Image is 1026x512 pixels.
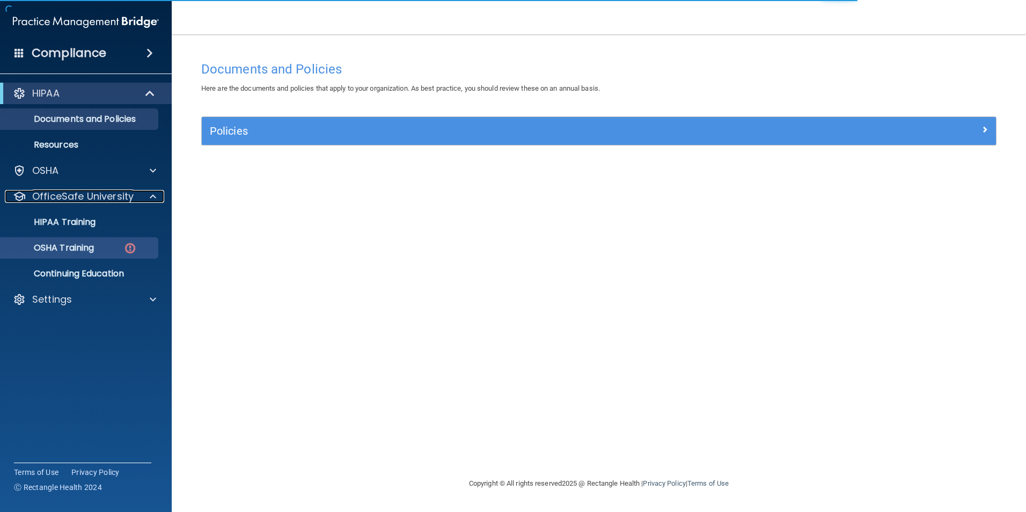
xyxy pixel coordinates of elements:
a: Terms of Use [687,479,729,487]
a: HIPAA [13,87,156,100]
p: OSHA Training [7,243,94,253]
a: Privacy Policy [643,479,685,487]
p: Documents and Policies [7,114,153,125]
p: OfficeSafe University [32,190,134,203]
img: PMB logo [13,11,159,33]
p: HIPAA [32,87,60,100]
a: Policies [210,122,988,140]
img: danger-circle.6113f641.png [123,242,137,255]
iframe: Drift Widget Chat Controller [972,438,1013,479]
p: OSHA [32,164,59,177]
p: Continuing Education [7,268,153,279]
span: Here are the documents and policies that apply to your organization. As best practice, you should... [201,84,600,92]
h4: Compliance [32,46,106,61]
h4: Documents and Policies [201,62,996,76]
p: Resources [7,140,153,150]
a: OfficeSafe University [13,190,156,203]
p: Settings [32,293,72,306]
a: Privacy Policy [71,467,120,478]
div: Copyright © All rights reserved 2025 @ Rectangle Health | | [403,466,795,501]
a: Terms of Use [14,467,58,478]
h5: Policies [210,125,789,137]
p: HIPAA Training [7,217,96,228]
span: Ⓒ Rectangle Health 2024 [14,482,102,493]
a: OSHA [13,164,156,177]
a: Settings [13,293,156,306]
